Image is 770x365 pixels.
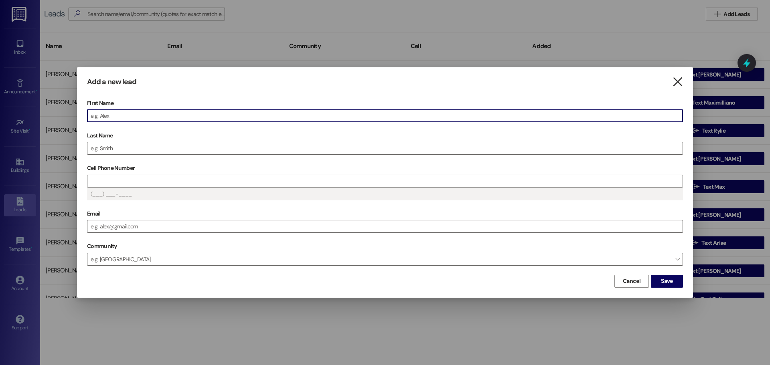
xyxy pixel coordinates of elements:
[651,275,683,288] button: Save
[661,277,673,285] span: Save
[623,277,640,285] span: Cancel
[87,97,683,109] label: First Name
[87,220,683,232] input: e.g. alex@gmail.com
[87,208,683,220] label: Email
[87,129,683,142] label: Last Name
[87,77,136,87] h3: Add a new lead
[87,110,683,122] input: e.g. Alex
[87,240,117,252] label: Community
[614,275,649,288] button: Cancel
[87,162,683,174] label: Cell Phone Number
[87,253,683,266] span: e.g. [GEOGRAPHIC_DATA]
[672,78,683,86] i: 
[87,142,683,154] input: e.g. Smith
